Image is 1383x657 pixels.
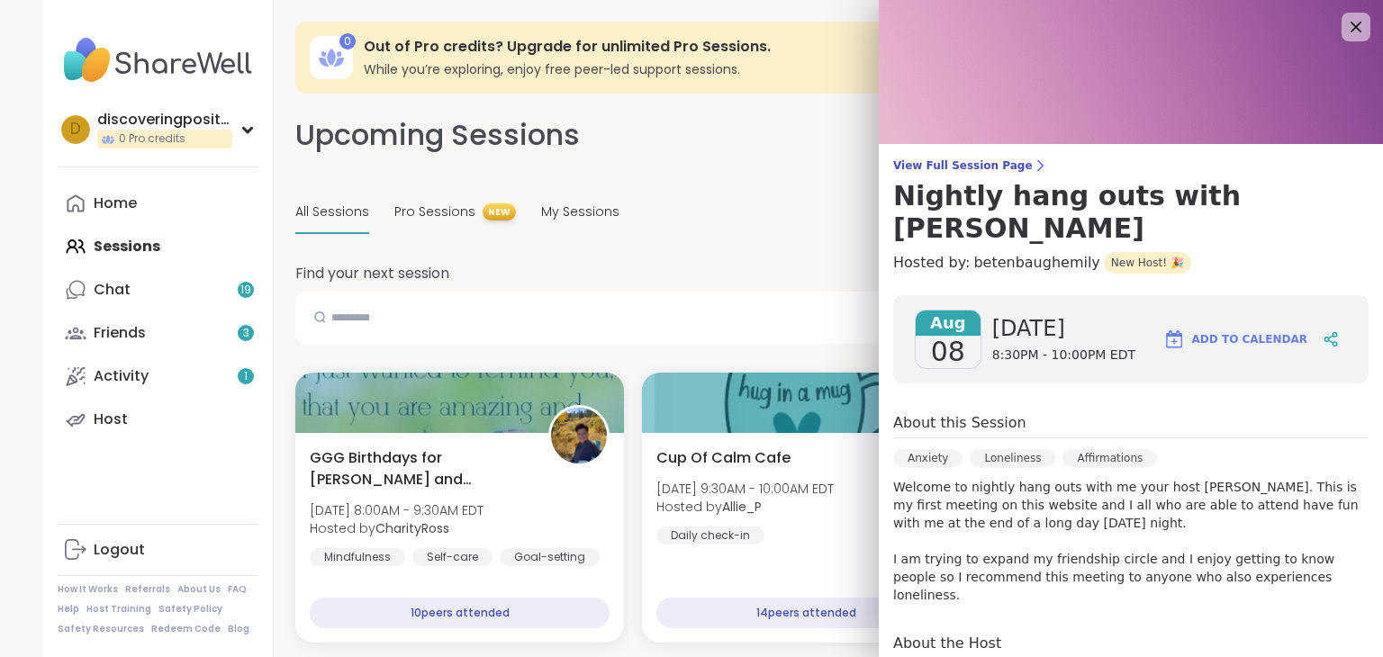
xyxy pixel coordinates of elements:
div: Mindfulness [310,548,405,566]
span: Add to Calendar [1192,331,1307,347]
div: Activity [94,366,149,386]
span: Hosted by [310,519,484,537]
div: Logout [94,540,145,560]
span: GGG Birthdays for [PERSON_NAME] and [PERSON_NAME] [310,447,529,490]
div: Daily check-in [656,526,764,544]
a: About Us [177,583,221,596]
a: Referrals [125,583,170,596]
a: Logout [58,528,258,571]
a: View Full Session PageNightly hang outs with [PERSON_NAME] [893,158,1369,245]
div: discoveringpositivityeveryday [97,110,232,130]
div: Home [94,193,137,213]
span: [DATE] 9:30AM - 10:00AM EDT [656,480,834,498]
div: Host [94,409,128,429]
span: 08 [931,336,965,368]
span: [DATE] [992,314,1135,343]
h3: While you’re exploring, enjoy free peer-led support sessions. [364,60,1171,78]
h2: Upcoming Sessions [295,115,580,156]
div: Goal-setting [500,548,600,566]
a: Activity1 [58,355,258,398]
div: Self-care [412,548,493,566]
div: Chat [94,280,131,300]
span: Pro Sessions [394,202,475,221]
span: betenbaughemily [973,252,1099,274]
a: Chat19 [58,268,258,311]
span: NEW [483,203,516,220]
a: Host [58,398,258,441]
div: 0 [339,33,356,49]
span: d [70,118,81,141]
div: 14 peers attended [656,598,956,628]
a: Blog [228,623,249,635]
a: Help [58,603,79,616]
span: 19 [240,283,251,298]
iframe: Slideout [1084,398,1383,657]
span: My Sessions [541,202,619,221]
span: 8:30PM - 10:00PM EDT [992,346,1135,364]
h3: Nightly hang outs with [PERSON_NAME] [893,180,1369,245]
h2: Find your next session [295,263,449,284]
div: Affirmations [1062,449,1157,467]
div: 10 peers attended [310,598,610,628]
span: 0 Pro credits [119,131,185,147]
img: ShareWell Logomark [1163,328,1185,350]
a: Friends3 [58,311,258,355]
img: ShareWell Nav Logo [58,29,258,92]
span: [DATE] 8:00AM - 9:30AM EDT [310,501,484,519]
a: Safety Resources [58,623,144,635]
span: View Full Session Page [893,158,1369,173]
button: Add to Calendar [1156,318,1315,361]
h4: About this Session [893,412,1026,434]
a: Redeem Code [151,623,221,635]
span: 3 [243,326,249,341]
img: CharityRoss [551,408,607,463]
div: Loneliness [970,449,1055,467]
a: Home [58,182,258,225]
h4: Hosted by: [893,252,1369,274]
span: Cup Of Calm Cafe [656,447,791,469]
span: New Host! 🎉 [1104,252,1191,274]
a: Host Training [86,603,151,616]
a: How It Works [58,583,118,596]
a: FAQ [228,583,247,596]
p: Welcome to nightly hang outs with me your host [PERSON_NAME]. This is my first meeting on this we... [893,478,1369,604]
h3: Out of Pro credits? Upgrade for unlimited Pro Sessions. [364,37,1171,57]
span: Aug [916,310,981,336]
div: Friends [94,323,146,343]
b: Allie_P [722,498,762,516]
span: Hosted by [656,498,834,516]
span: 1 [244,369,248,384]
b: CharityRoss [375,519,449,537]
span: All Sessions [295,202,369,221]
a: Safety Policy [158,603,222,616]
div: Anxiety [893,449,963,467]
